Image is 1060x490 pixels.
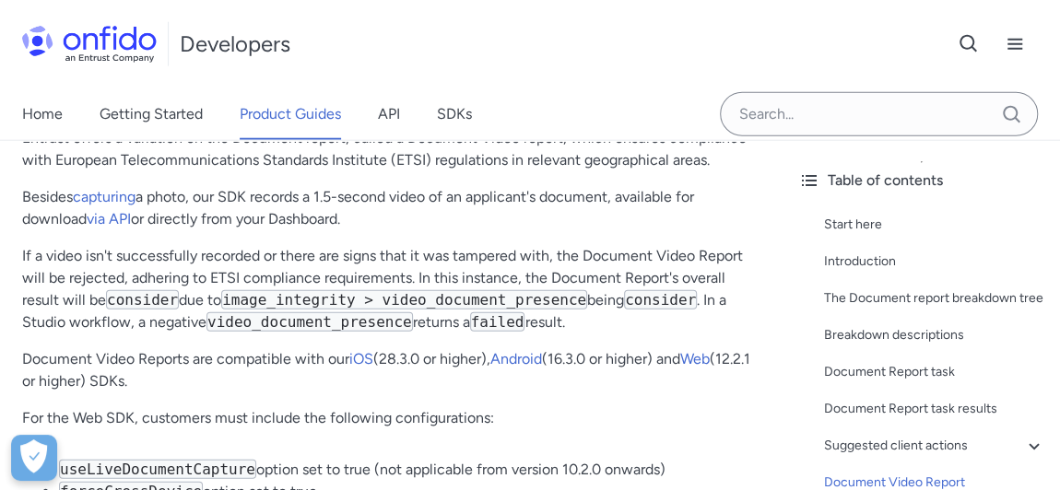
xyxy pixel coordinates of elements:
[824,398,1045,420] a: Document Report task results
[180,29,290,59] h1: Developers
[958,33,980,55] svg: Open search button
[59,459,761,481] li: option set to true (not applicable from version 10.2.0 onwards)
[22,127,761,171] p: Entrust offers a variation on the Document report, called a Document Video report, which ensures ...
[624,290,697,309] code: consider
[437,88,472,140] a: SDKs
[378,88,400,140] a: API
[470,312,525,332] code: failed
[824,435,1045,457] a: Suggested client actions
[22,88,63,140] a: Home
[240,88,341,140] a: Product Guides
[490,350,542,367] a: Android
[87,210,131,227] a: via API
[824,324,1045,346] a: Breakdown descriptions
[11,435,57,481] div: Cookie Preferences
[221,290,587,309] code: image_integrity > video_document_presence
[824,251,1045,273] a: Introduction
[22,407,761,429] p: For the Web SDK, customers must include the following configurations:
[824,361,1045,383] a: Document Report task
[680,350,710,367] a: Web
[22,348,761,392] p: Document Video Reports are compatible with our (28.3.0 or higher), (16.3.0 or higher) and (12.2.1...
[22,186,761,230] p: Besides a photo, our SDK records a 1.5-second video of an applicant's document, available for dow...
[824,287,1045,309] a: The Document report breakdown tree
[946,21,992,67] button: Open search button
[1004,33,1026,55] svg: Open navigation menu button
[992,21,1038,67] button: Open navigation menu button
[824,214,1045,236] a: Start here
[100,88,203,140] a: Getting Started
[11,435,57,481] button: Open Preferences
[798,169,1045,192] div: Table of contents
[720,92,1038,136] input: Onfido search input field
[73,188,135,205] a: capturing
[22,26,157,63] img: Onfido Logo
[22,245,761,333] p: If a video isn't successfully recorded or there are signs that it was tampered with, the Document...
[349,350,373,367] a: iOS
[206,312,413,332] code: video_document_presence
[106,290,179,309] code: consider
[59,460,256,479] code: useLiveDocumentCapture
